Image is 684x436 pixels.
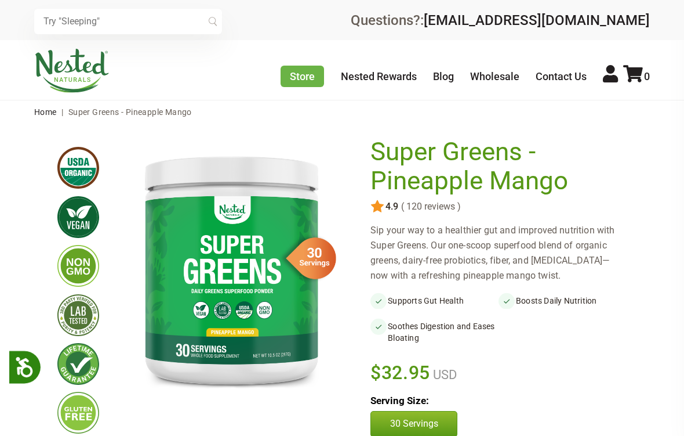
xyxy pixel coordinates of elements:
p: 30 Servings [383,417,445,430]
a: Wholesale [470,70,519,82]
input: Try "Sleeping" [34,9,222,34]
img: vegan [57,196,99,238]
span: Super Greens - Pineapple Mango [68,107,192,117]
span: ( 120 reviews ) [398,201,461,212]
li: Soothes Digestion and Eases Bloating [370,318,499,346]
span: $32.95 [370,360,430,385]
img: gmofree [57,245,99,287]
img: glutenfree [57,392,99,434]
a: [EMAIL_ADDRESS][DOMAIN_NAME] [424,12,650,28]
li: Boosts Daily Nutrition [499,293,627,309]
div: Questions?: [351,13,650,27]
b: Serving Size: [370,395,429,406]
a: 0 [623,70,650,82]
a: Nested Rewards [341,70,417,82]
img: Nested Naturals [34,49,110,93]
span: 0 [644,70,650,82]
div: Sip your way to a healthier gut and improved nutrition with Super Greens. Our one-scoop superfood... [370,223,627,283]
a: Contact Us [536,70,587,82]
span: USD [430,367,457,382]
li: Supports Gut Health [370,293,499,309]
img: thirdpartytested [57,294,99,336]
img: Super Greens - Pineapple Mango [118,138,345,400]
span: | [59,107,66,117]
a: Store [281,66,324,87]
img: usdaorganic [57,147,99,189]
h1: Super Greens - Pineapple Mango [370,138,621,195]
span: 4.9 [384,201,398,212]
img: sg-servings-30.png [278,233,336,283]
a: Blog [433,70,454,82]
a: Home [34,107,57,117]
nav: breadcrumbs [34,100,650,124]
img: star.svg [370,200,384,214]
